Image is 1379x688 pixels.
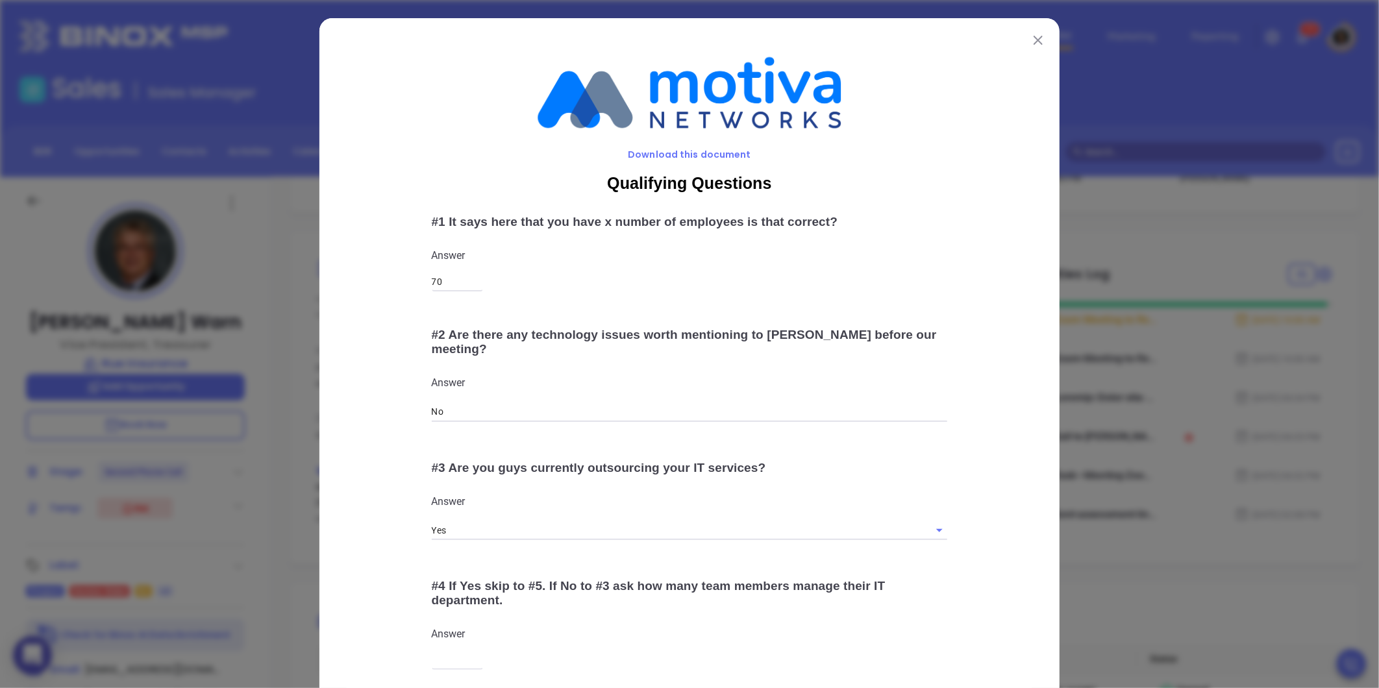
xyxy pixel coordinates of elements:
span: # 4 If Yes skip to #5. If No to #3 ask how many team members manage their IT department. [432,579,886,607]
span: # 2 Are there any technology issues worth mentioning to [PERSON_NAME] before our meeting? [432,328,937,356]
span: # 3 Are you guys currently outsourcing your IT services? [432,461,766,474]
p: Answer [432,627,948,641]
p: Answer [432,249,948,263]
span: Download this document [347,148,1032,162]
p: Answer [432,376,948,390]
img: close modal [1034,36,1043,45]
button: Open [930,521,949,539]
p: Answer [432,495,948,509]
input: Text Input [432,402,948,422]
span: Qualifying Questions [347,175,1032,192]
span: # 1 It says here that you have x number of employees is that correct? [432,215,838,228]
